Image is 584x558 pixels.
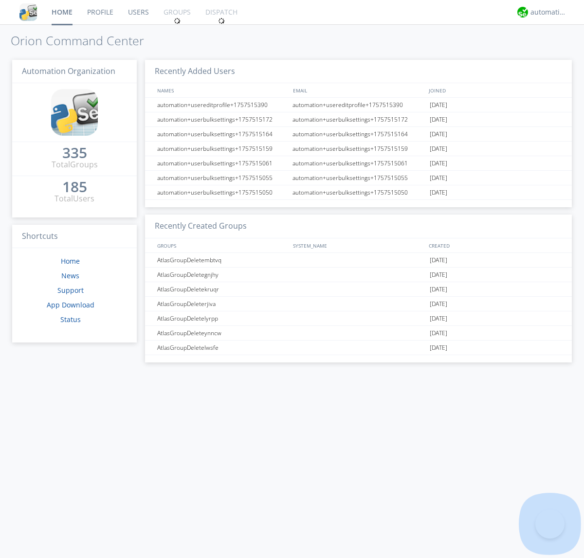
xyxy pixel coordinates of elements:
[290,171,427,185] div: automation+userbulksettings+1757515055
[155,282,290,296] div: AtlasGroupDeletekruqr
[145,341,572,355] a: AtlasGroupDeletelwsfe[DATE]
[290,156,427,170] div: automation+userbulksettings+1757515061
[145,268,572,282] a: AtlasGroupDeletegnjhy[DATE]
[145,127,572,142] a: automation+userbulksettings+1757515164automation+userbulksettings+1757515164[DATE]
[155,127,290,141] div: automation+userbulksettings+1757515164
[62,182,87,193] a: 185
[430,112,447,127] span: [DATE]
[145,311,572,326] a: AtlasGroupDeletelyrpp[DATE]
[426,238,563,252] div: CREATED
[145,282,572,297] a: AtlasGroupDeletekruqr[DATE]
[155,83,288,97] div: NAMES
[155,311,290,325] div: AtlasGroupDeletelyrpp
[145,253,572,268] a: AtlasGroupDeletembtvq[DATE]
[430,282,447,297] span: [DATE]
[155,112,290,126] div: automation+userbulksettings+1757515172
[145,326,572,341] a: AtlasGroupDeleteynncw[DATE]
[51,89,98,136] img: cddb5a64eb264b2086981ab96f4c1ba7
[517,7,528,18] img: d2d01cd9b4174d08988066c6d424eccd
[12,225,137,249] h3: Shortcuts
[145,156,572,171] a: automation+userbulksettings+1757515061automation+userbulksettings+1757515061[DATE]
[155,142,290,156] div: automation+userbulksettings+1757515159
[145,297,572,311] a: AtlasGroupDeleterjiva[DATE]
[155,185,290,199] div: automation+userbulksettings+1757515050
[145,171,572,185] a: automation+userbulksettings+1757515055automation+userbulksettings+1757515055[DATE]
[145,112,572,127] a: automation+userbulksettings+1757515172automation+userbulksettings+1757515172[DATE]
[174,18,181,24] img: spin.svg
[52,159,98,170] div: Total Groups
[145,185,572,200] a: automation+userbulksettings+1757515050automation+userbulksettings+1757515050[DATE]
[291,83,426,97] div: EMAIL
[430,253,447,268] span: [DATE]
[290,185,427,199] div: automation+userbulksettings+1757515050
[145,98,572,112] a: automation+usereditprofile+1757515390automation+usereditprofile+1757515390[DATE]
[22,66,115,76] span: Automation Organization
[145,142,572,156] a: automation+userbulksettings+1757515159automation+userbulksettings+1757515159[DATE]
[430,127,447,142] span: [DATE]
[430,185,447,200] span: [DATE]
[430,326,447,341] span: [DATE]
[155,238,288,252] div: GROUPS
[155,253,290,267] div: AtlasGroupDeletembtvq
[218,18,225,24] img: spin.svg
[155,268,290,282] div: AtlasGroupDeletegnjhy
[61,256,80,266] a: Home
[430,297,447,311] span: [DATE]
[155,326,290,340] div: AtlasGroupDeleteynncw
[290,98,427,112] div: automation+usereditprofile+1757515390
[430,98,447,112] span: [DATE]
[145,60,572,84] h3: Recently Added Users
[430,311,447,326] span: [DATE]
[290,127,427,141] div: automation+userbulksettings+1757515164
[430,341,447,355] span: [DATE]
[430,268,447,282] span: [DATE]
[155,156,290,170] div: automation+userbulksettings+1757515061
[55,193,94,204] div: Total Users
[47,300,94,309] a: App Download
[530,7,567,17] div: automation+atlas
[145,215,572,238] h3: Recently Created Groups
[291,238,426,252] div: SYSTEM_NAME
[60,315,81,324] a: Status
[290,112,427,126] div: automation+userbulksettings+1757515172
[430,142,447,156] span: [DATE]
[155,171,290,185] div: automation+userbulksettings+1757515055
[535,509,565,539] iframe: Toggle Customer Support
[290,142,427,156] div: automation+userbulksettings+1757515159
[155,341,290,355] div: AtlasGroupDeletelwsfe
[62,148,87,159] a: 335
[426,83,563,97] div: JOINED
[62,182,87,192] div: 185
[155,297,290,311] div: AtlasGroupDeleterjiva
[430,156,447,171] span: [DATE]
[155,98,290,112] div: automation+usereditprofile+1757515390
[430,171,447,185] span: [DATE]
[62,148,87,158] div: 335
[57,286,84,295] a: Support
[19,3,37,21] img: cddb5a64eb264b2086981ab96f4c1ba7
[61,271,79,280] a: News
